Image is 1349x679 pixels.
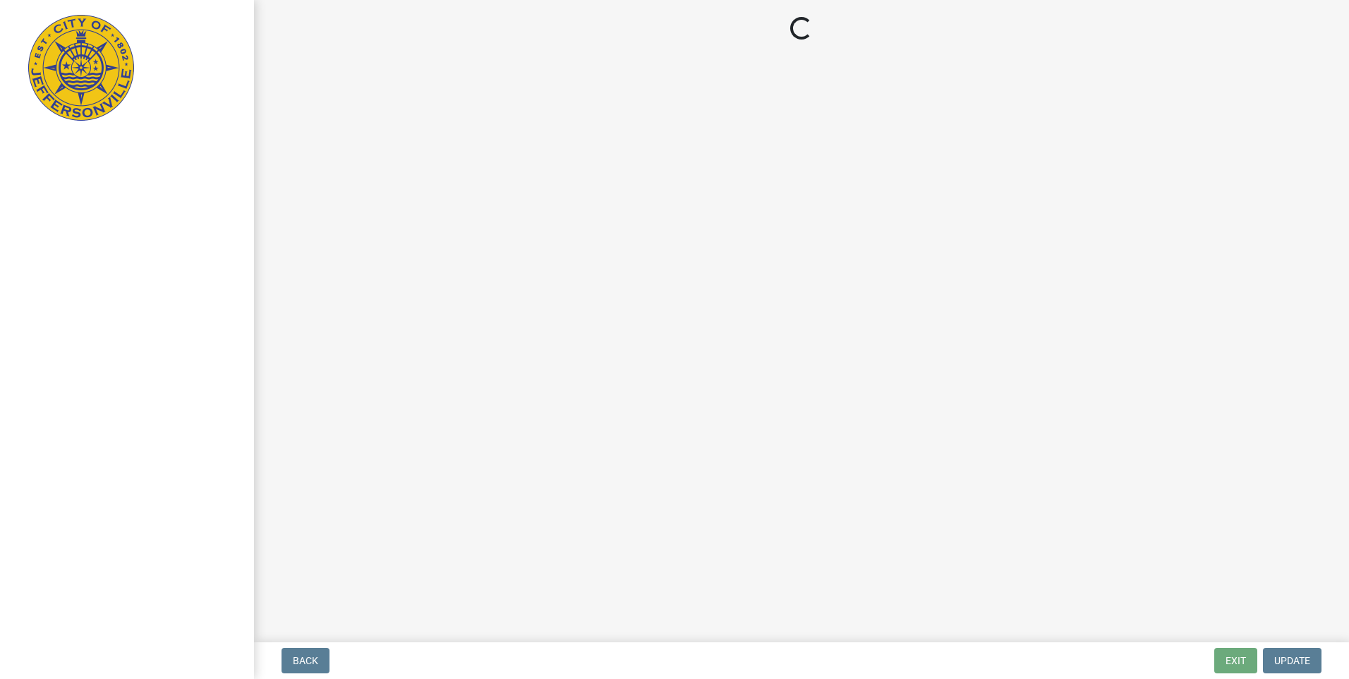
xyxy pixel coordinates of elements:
button: Exit [1214,648,1257,673]
span: Update [1274,655,1310,666]
button: Back [282,648,329,673]
img: City of Jeffersonville, Indiana [28,15,134,121]
button: Update [1263,648,1321,673]
span: Back [293,655,318,666]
